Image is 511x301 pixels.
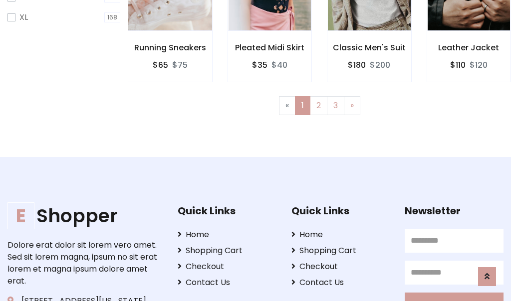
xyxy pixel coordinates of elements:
[178,261,276,273] a: Checkout
[19,11,28,23] label: XL
[327,43,411,52] h6: Classic Men's Suit
[450,60,466,70] h6: $110
[291,229,390,241] a: Home
[7,205,162,227] h1: Shopper
[153,60,168,70] h6: $65
[291,261,390,273] a: Checkout
[252,60,267,70] h6: $35
[310,96,327,115] a: 2
[327,96,344,115] a: 3
[178,245,276,257] a: Shopping Cart
[350,100,354,111] span: »
[7,202,34,229] span: E
[128,43,212,52] h6: Running Sneakers
[348,60,366,70] h6: $180
[178,229,276,241] a: Home
[178,205,276,217] h5: Quick Links
[295,96,310,115] a: 1
[271,59,287,71] del: $40
[228,43,312,52] h6: Pleated Midi Skirt
[291,277,390,289] a: Contact Us
[172,59,188,71] del: $75
[344,96,360,115] a: Next
[178,277,276,289] a: Contact Us
[135,96,504,115] nav: Page navigation
[427,43,511,52] h6: Leather Jacket
[291,245,390,257] a: Shopping Cart
[405,205,504,217] h5: Newsletter
[7,205,162,227] a: EShopper
[7,239,162,287] p: Dolore erat dolor sit lorem vero amet. Sed sit lorem magna, ipsum no sit erat lorem et magna ipsu...
[291,205,390,217] h5: Quick Links
[370,59,390,71] del: $200
[470,59,488,71] del: $120
[104,12,120,22] span: 168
